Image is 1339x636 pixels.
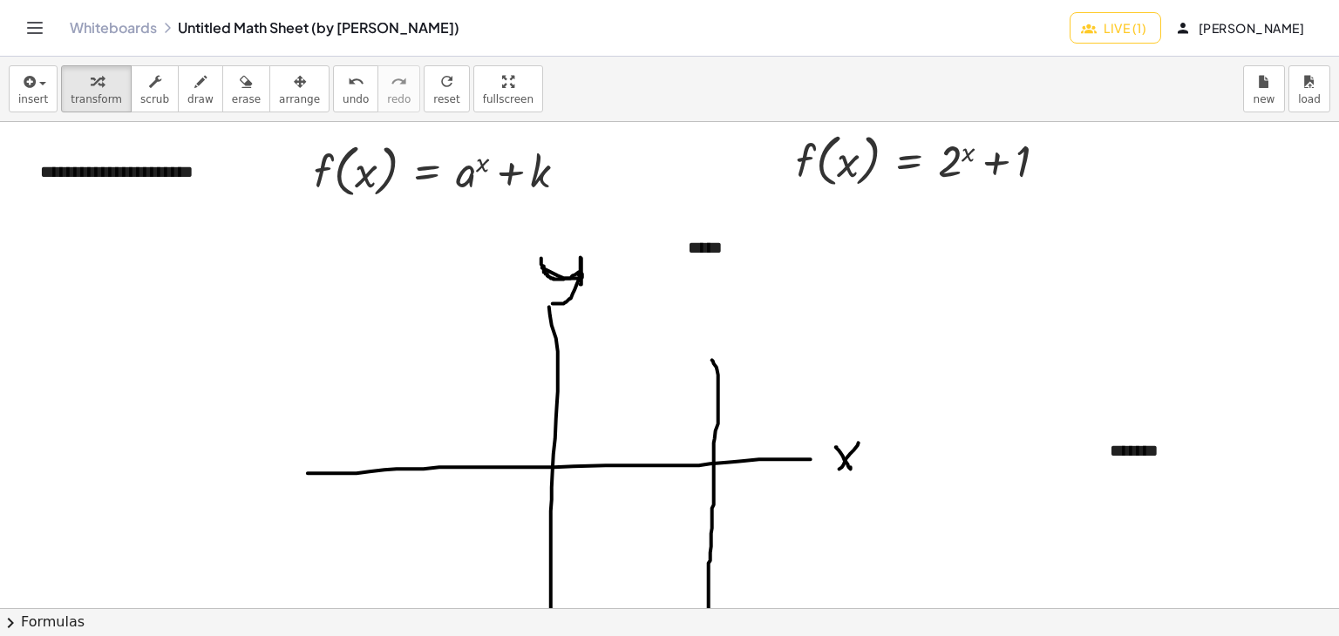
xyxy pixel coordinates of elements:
[1243,65,1285,112] button: new
[61,65,132,112] button: transform
[333,65,378,112] button: undoundo
[232,93,261,105] span: erase
[1070,12,1161,44] button: Live (1)
[391,71,407,92] i: redo
[1288,65,1330,112] button: load
[21,14,49,42] button: Toggle navigation
[71,93,122,105] span: transform
[70,19,157,37] a: Whiteboards
[343,93,369,105] span: undo
[222,65,270,112] button: erase
[387,93,411,105] span: redo
[178,65,223,112] button: draw
[438,71,455,92] i: refresh
[140,93,169,105] span: scrub
[187,93,214,105] span: draw
[1165,12,1318,44] button: [PERSON_NAME]
[1179,20,1304,36] span: [PERSON_NAME]
[1084,20,1146,36] span: Live (1)
[18,93,48,105] span: insert
[377,65,420,112] button: redoredo
[483,93,534,105] span: fullscreen
[424,65,469,112] button: refreshreset
[473,65,543,112] button: fullscreen
[1254,93,1275,105] span: new
[131,65,179,112] button: scrub
[1298,93,1321,105] span: load
[433,93,459,105] span: reset
[279,93,320,105] span: arrange
[348,71,364,92] i: undo
[9,65,58,112] button: insert
[269,65,330,112] button: arrange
